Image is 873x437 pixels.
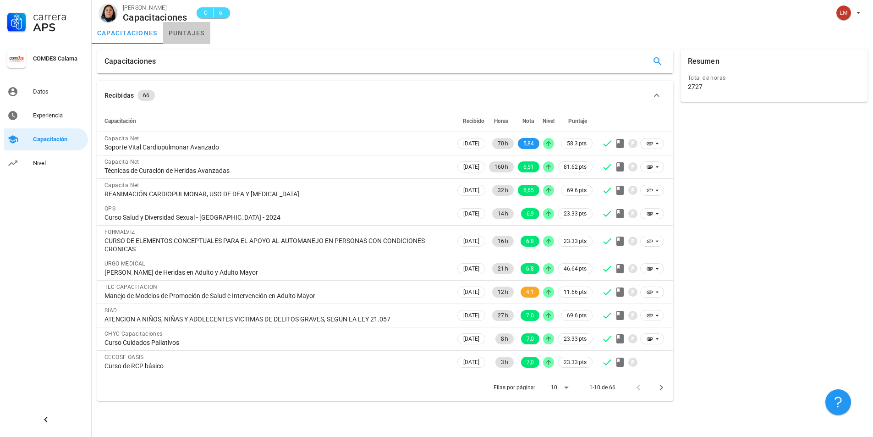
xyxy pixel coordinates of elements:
span: [DATE] [463,236,479,246]
span: 23.33 pts [564,334,587,343]
div: Filas por página: [494,374,572,401]
div: 10 [551,383,557,392]
span: 8 h [501,333,508,344]
a: Datos [4,81,88,103]
span: 4.1 [526,287,534,298]
div: Técnicas de Curación de Heridas Avanzadas [104,166,448,175]
th: Horas [487,110,516,132]
span: 12 h [498,287,508,298]
div: Capacitaciones [123,12,187,22]
div: Capacitación [33,136,84,143]
div: avatar [836,6,851,20]
span: [DATE] [463,209,479,219]
span: [DATE] [463,162,479,172]
span: [DATE] [463,357,479,367]
span: 46.64 pts [564,264,587,273]
div: Recibidas [104,90,134,100]
span: TLC CAPACITACION [104,284,157,290]
div: 10Filas por página: [551,380,572,395]
span: Capacitación [104,118,136,124]
th: Capacitación [97,110,456,132]
div: Experiencia [33,112,84,119]
div: Nivel [33,160,84,167]
span: [DATE] [463,334,479,344]
span: OPS [104,205,115,212]
div: avatar [99,4,117,22]
span: Recibido [463,118,484,124]
div: Manejo de Modelos de Promoción de Salud e Intervención en Adulto Mayor [104,292,448,300]
span: [DATE] [463,185,479,195]
span: Capacita Net [104,182,139,188]
div: Total de horas [688,73,860,83]
div: REANIMACIÓN CARDIOPULMONAR, USO DE DEA Y [MEDICAL_DATA] [104,190,448,198]
div: Soporte Vital Cardiopulmonar Avanzado [104,143,448,151]
span: 5,84 [523,138,534,149]
div: Datos [33,88,84,95]
div: APS [33,22,84,33]
span: 81.62 pts [564,162,587,171]
span: Puntaje [568,118,587,124]
span: 23.33 pts [564,237,587,246]
a: puntajes [163,22,210,44]
div: Curso de RCP básico [104,362,448,370]
span: FORMALVIZ [104,229,135,235]
span: 11.66 pts [564,288,587,297]
span: 6,51 [523,161,534,172]
th: Nivel [541,110,556,132]
span: C [202,8,209,17]
div: [PERSON_NAME] [123,3,187,12]
span: CECOSF OASIS [104,354,144,360]
div: 2727 [688,83,703,91]
span: 6.8 [526,236,534,247]
span: [DATE] [463,264,479,274]
a: Nivel [4,152,88,174]
div: ATENCION A NIÑOS, NIÑAS Y ADOLECENTES VICTIMAS DE DELITOS GRAVES, SEGUN LA LEY 21.057 [104,315,448,323]
div: Curso Cuidados Paliativos [104,338,448,347]
th: Puntaje [556,110,594,132]
span: 7,0 [527,333,534,344]
span: 27 h [498,310,508,321]
span: Nota [522,118,534,124]
span: 14 h [498,208,508,219]
span: 69.6 pts [567,186,587,195]
span: CHYC Capacitaciones [104,331,163,337]
span: 70 h [498,138,508,149]
span: 7.0 [526,310,534,321]
div: 1-10 de 66 [589,383,615,392]
span: 6.8 [526,263,534,274]
span: Capacita Net [104,159,139,165]
span: 160 h [494,161,508,172]
span: Capacita Net [104,135,139,142]
a: capacitaciones [92,22,163,44]
span: 58.3 pts [567,139,587,148]
span: Nivel [543,118,555,124]
span: [DATE] [463,138,479,149]
div: [PERSON_NAME] de Heridas en Adulto y Adulto Mayor [104,268,448,277]
div: COMDES Calama [33,55,84,62]
span: 6 [217,8,225,17]
button: Página siguiente [653,379,670,396]
span: [DATE] [463,310,479,321]
span: 3 h [501,357,508,368]
a: Capacitación [4,128,88,150]
a: Experiencia [4,105,88,127]
div: Capacitaciones [104,50,156,73]
span: 23.33 pts [564,358,587,367]
div: Resumen [688,50,719,73]
div: Carrera [33,11,84,22]
span: 7,0 [527,357,534,368]
div: CURSO DE ELEMENTOS CONCEPTUALES PARA EL APOYO AL AUTOMANEJO EN PERSONAS CON CONDICIONES CRONICAS [104,237,448,253]
span: 66 [143,90,149,101]
span: 6,9 [527,208,534,219]
span: 23.33 pts [564,209,587,218]
span: 69.6 pts [567,311,587,320]
span: [DATE] [463,287,479,297]
span: 6,65 [523,185,534,196]
span: SIAD [104,307,117,314]
span: URGO MEDICAL [104,260,145,267]
th: Recibido [456,110,487,132]
span: Horas [494,118,508,124]
button: Recibidas 66 [97,81,673,110]
span: 16 h [498,236,508,247]
div: Curso Salud y Diversidad Sexual - [GEOGRAPHIC_DATA] - 2024 [104,213,448,221]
